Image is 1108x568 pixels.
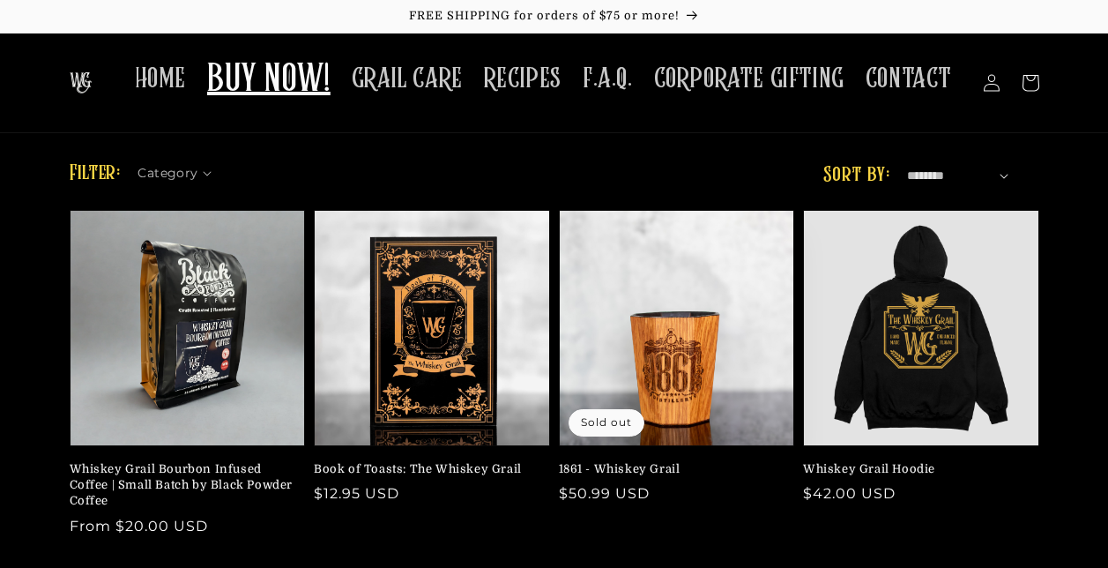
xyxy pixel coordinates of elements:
a: BUY NOW! [197,46,341,116]
span: GRAIL CARE [352,62,463,96]
span: RECIPES [484,62,561,96]
a: CONTACT [855,51,963,107]
label: Sort by: [823,165,889,186]
h2: Filter: [70,158,121,190]
a: F.A.Q. [572,51,643,107]
a: HOME [124,51,197,107]
span: CORPORATE GIFTING [654,62,844,96]
a: GRAIL CARE [341,51,473,107]
a: Whiskey Grail Hoodie [803,461,1029,477]
span: BUY NOW! [207,56,331,105]
span: HOME [135,62,186,96]
span: F.A.Q. [583,62,633,96]
a: Whiskey Grail Bourbon Infused Coffee | Small Batch by Black Powder Coffee [70,461,295,510]
span: Category [138,164,197,183]
summary: Category [138,160,222,178]
a: RECIPES [473,51,572,107]
a: Book of Toasts: The Whiskey Grail [314,461,539,477]
a: 1861 - Whiskey Grail [559,461,785,477]
span: CONTACT [866,62,952,96]
img: The Whiskey Grail [70,72,92,93]
a: CORPORATE GIFTING [643,51,855,107]
p: FREE SHIPPING for orders of $75 or more! [18,9,1090,24]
